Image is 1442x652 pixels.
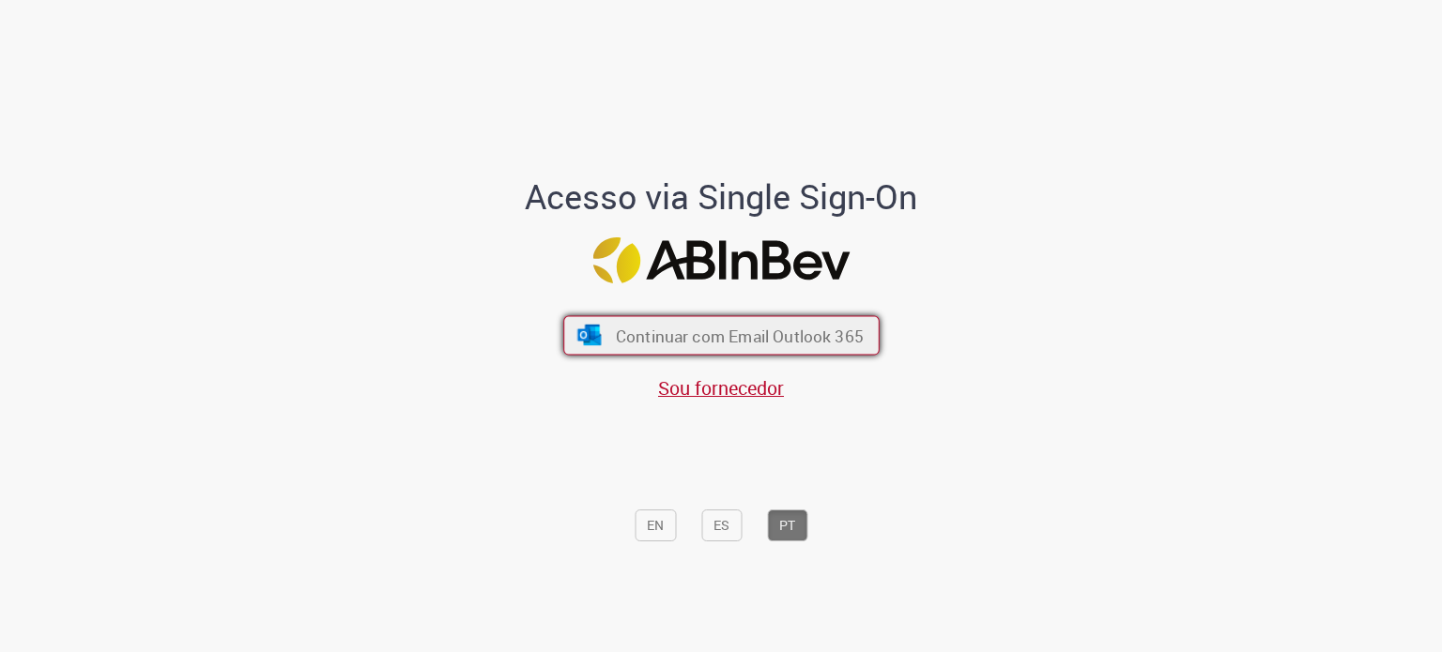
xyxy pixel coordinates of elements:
a: Sou fornecedor [658,375,784,401]
img: ícone Azure/Microsoft 360 [575,326,603,346]
button: PT [767,509,807,541]
h1: Acesso via Single Sign-On [461,178,982,216]
span: Continuar com Email Outlook 365 [615,325,863,346]
img: Logo ABInBev [592,237,850,283]
button: ícone Azure/Microsoft 360 Continuar com Email Outlook 365 [563,316,880,356]
button: EN [635,509,676,541]
button: ES [701,509,742,541]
